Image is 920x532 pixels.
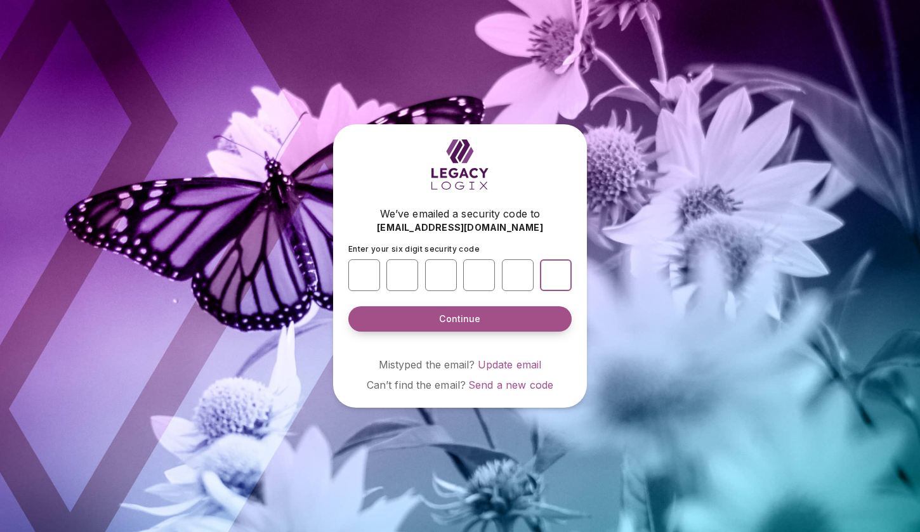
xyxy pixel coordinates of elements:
span: Mistyped the email? [379,358,475,371]
button: Continue [348,306,572,332]
span: [EMAIL_ADDRESS][DOMAIN_NAME] [377,221,543,234]
a: Update email [478,358,542,371]
span: Continue [439,313,480,325]
span: We’ve emailed a security code to [380,206,540,221]
span: Enter your six digit security code [348,244,480,254]
a: Send a new code [468,379,553,391]
span: Can’t find the email? [367,379,466,391]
